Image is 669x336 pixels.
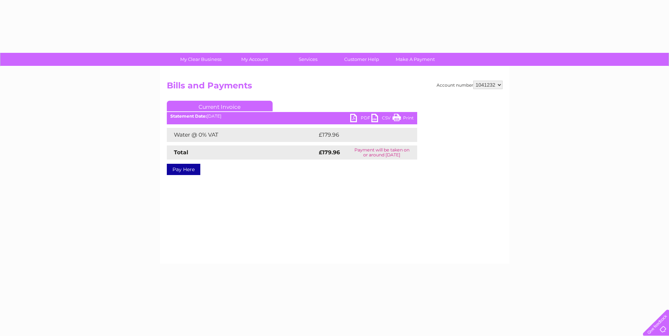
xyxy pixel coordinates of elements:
[437,81,503,89] div: Account number
[174,149,188,156] strong: Total
[167,114,417,119] div: [DATE]
[350,114,371,124] a: PDF
[172,53,230,66] a: My Clear Business
[386,53,444,66] a: Make A Payment
[319,149,340,156] strong: £179.96
[170,113,207,119] b: Statement Date:
[167,128,317,142] td: Water @ 0% VAT
[167,81,503,94] h2: Bills and Payments
[333,53,391,66] a: Customer Help
[167,101,273,111] a: Current Invoice
[371,114,393,124] a: CSV
[167,164,200,175] a: Pay Here
[393,114,414,124] a: Print
[279,53,337,66] a: Services
[317,128,405,142] td: £179.96
[225,53,284,66] a: My Account
[347,145,417,160] td: Payment will be taken on or around [DATE]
